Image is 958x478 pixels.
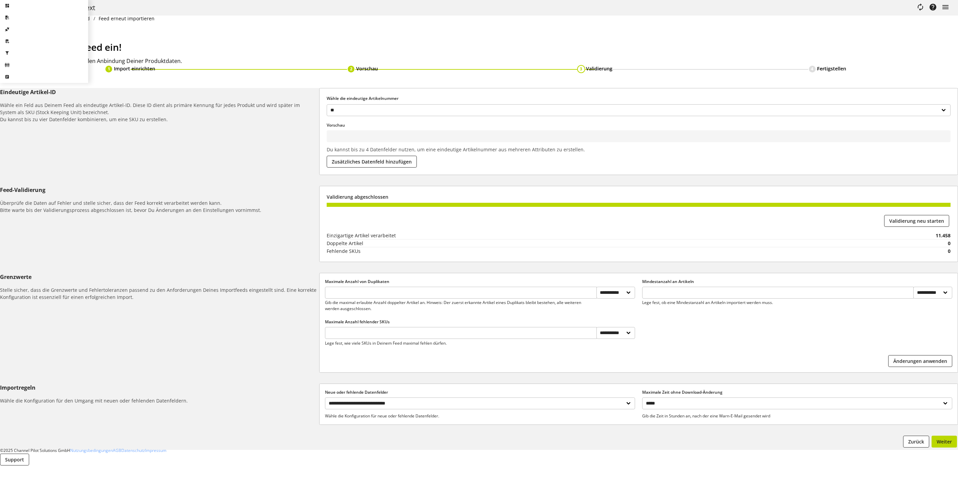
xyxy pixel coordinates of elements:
[884,215,949,227] button: Validierung neu starten
[811,66,813,72] span: 4
[121,448,145,453] a: Datenschutz
[327,203,951,207] progress: 100
[327,156,417,168] button: Zusätzliches Datenfeld hinzufügen
[145,448,166,453] a: Impressum
[325,279,635,285] label: Maximale Anzahl von Duplikaten
[936,232,951,239] span: 11.458
[325,300,596,312] p: Gib die maximal erlaubte Anzahl doppelter Artikel an. Hinweis: Der zuerst erkannte Artikel eines ...
[948,240,951,247] span: 0
[580,66,582,72] span: 3
[325,413,635,419] p: Wähle die Konfiguration für neue oder fehlende Datenfelder.
[325,389,635,395] label: Neue oder fehlende Datenfelder
[903,436,929,448] button: Zurück
[113,448,121,453] a: AGB
[893,357,947,365] span: Änderungen anwenden
[642,389,952,395] label: Maximale Zeit ohne Download-Änderung
[908,438,924,445] span: Zurück
[327,232,396,239] div: Einzigartige Artikel verarbeitet
[327,247,361,255] div: Fehlende SKUs
[327,146,951,153] p: Du kannst bis zu 4 Datenfelder nutzen, um eine eindeutige Artikelnummer aus mehreren Attributen z...
[327,95,951,102] h3: Wähle die eindeutige Artikelnummer
[114,65,155,72] span: Import einrichten
[937,438,952,445] span: Weiter
[889,217,944,224] span: Validierung neu starten
[327,193,951,200] label: Validierung abgeschlossen
[350,66,352,72] span: 2
[948,247,951,255] span: 0
[817,65,846,72] span: Fertigstellen
[642,300,913,306] p: Lege fest, ob eine Mindestanzahl an Artikeln importiert werden muss.
[325,340,596,346] p: Lege fest, wie viele SKUs in Deinem Feed maximal fehlen dürfen.
[356,65,378,72] span: Vorschau
[14,57,944,65] h2: Schritt für Schritt zur optimalen Anbindung Deiner Produktdaten.
[932,436,957,448] button: Weiter
[642,279,952,285] label: Mindestanzahl an Artikeln
[70,448,113,453] a: Nutzungsbedingungen
[327,122,345,128] span: Vorschau
[586,65,612,72] span: Validierung
[108,66,110,72] span: 1
[642,413,952,419] p: Gib die Zeit in Stunden an, nach der eine Warn-E-Mail gesendet wird
[325,319,635,325] label: Maximale Anzahl fehlender SKUs
[332,158,412,165] span: Zusätzliches Datenfeld hinzufügen
[888,355,952,367] button: Änderungen anwenden
[5,456,24,463] span: Support
[327,240,363,247] div: Doppelte Artikel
